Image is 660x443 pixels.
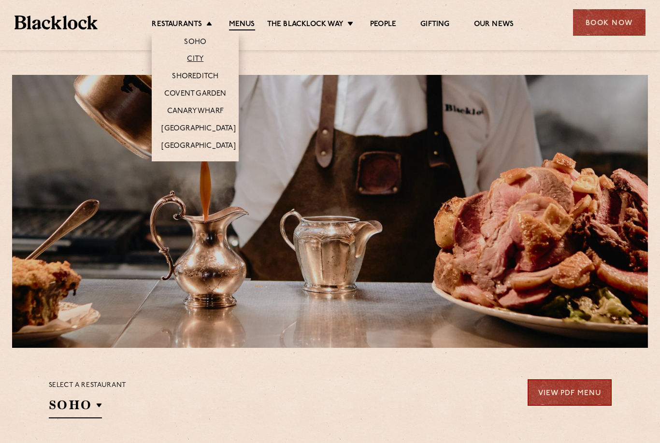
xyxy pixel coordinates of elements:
[49,379,127,392] p: Select a restaurant
[267,20,344,29] a: The Blacklock Way
[164,89,227,99] a: Covent Garden
[161,142,235,151] a: [GEOGRAPHIC_DATA]
[420,20,449,29] a: Gifting
[528,379,612,406] a: View PDF Menu
[49,397,102,418] h2: SOHO
[474,20,514,29] a: Our News
[167,107,224,116] a: Canary Wharf
[229,20,255,30] a: Menus
[172,72,218,82] a: Shoreditch
[152,20,202,29] a: Restaurants
[573,9,646,36] div: Book Now
[161,124,235,134] a: [GEOGRAPHIC_DATA]
[370,20,396,29] a: People
[14,15,98,29] img: BL_Textured_Logo-footer-cropped.svg
[187,55,203,64] a: City
[184,38,206,47] a: Soho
